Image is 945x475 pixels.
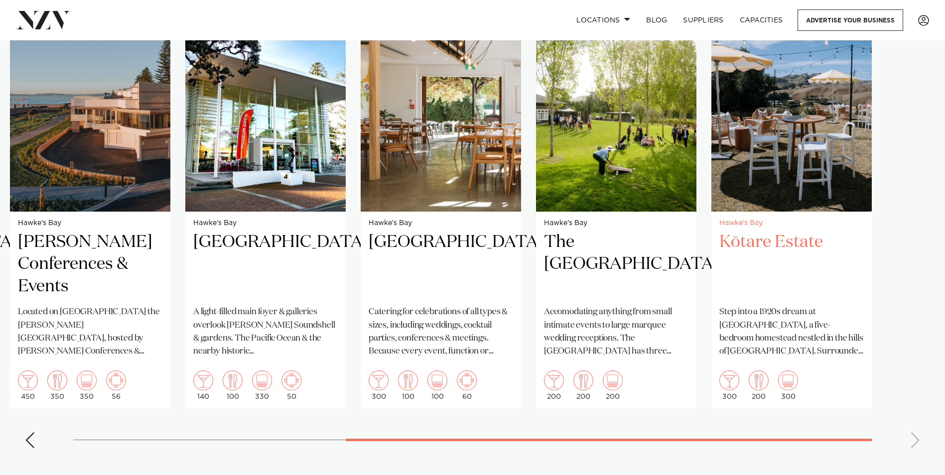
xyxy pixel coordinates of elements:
[427,370,447,390] img: theatre.png
[193,370,213,400] div: 140
[749,370,769,390] img: dining.png
[544,231,688,298] h2: The [GEOGRAPHIC_DATA]
[18,370,38,390] img: cocktail.png
[603,370,623,390] img: theatre.png
[369,231,513,298] h2: [GEOGRAPHIC_DATA]
[573,370,593,390] img: dining.png
[568,9,638,31] a: Locations
[398,370,418,390] img: dining.png
[749,370,769,400] div: 200
[778,370,798,390] img: theatre.png
[223,370,243,390] img: dining.png
[18,370,38,400] div: 450
[369,220,513,227] small: Hawke's Bay
[106,370,126,400] div: 56
[47,370,67,390] img: dining.png
[719,370,739,390] img: cocktail.png
[223,370,243,400] div: 100
[252,370,272,390] img: theatre.png
[281,370,301,400] div: 50
[427,370,447,400] div: 100
[47,370,67,400] div: 350
[193,220,338,227] small: Hawke's Bay
[544,370,564,400] div: 200
[369,370,389,400] div: 300
[457,370,477,390] img: meeting.png
[77,370,97,400] div: 350
[193,370,213,390] img: cocktail.png
[369,370,389,390] img: cocktail.png
[18,306,162,358] p: Located on [GEOGRAPHIC_DATA] the [PERSON_NAME][GEOGRAPHIC_DATA], hosted by [PERSON_NAME] Conferen...
[457,370,477,400] div: 60
[798,9,903,31] a: Advertise your business
[675,9,731,31] a: SUPPLIERS
[638,9,675,31] a: BLOG
[18,231,162,298] h2: [PERSON_NAME] Conferences & Events
[77,370,97,390] img: theatre.png
[398,370,418,400] div: 100
[544,306,688,358] p: Accomodating anything from small intimate events to large marquee wedding receptions. The [GEOGRA...
[369,306,513,358] p: Catering for celebrations of all types & sizes, including weddings, cocktail parties, conferences...
[778,370,798,400] div: 300
[252,370,272,400] div: 330
[719,370,739,400] div: 300
[281,370,301,390] img: meeting.png
[544,370,564,390] img: cocktail.png
[573,370,593,400] div: 200
[719,306,864,358] p: Step into a 1920s dream at [GEOGRAPHIC_DATA], a five-bedroom homestead nestled in the hills of [G...
[193,231,338,298] h2: [GEOGRAPHIC_DATA]
[719,231,864,298] h2: Kōtare Estate
[603,370,623,400] div: 200
[719,220,864,227] small: Hawke's Bay
[16,11,70,29] img: nzv-logo.png
[106,370,126,390] img: meeting.png
[544,220,688,227] small: Hawke's Bay
[193,306,338,358] p: A light-filled main foyer & galleries overlook [PERSON_NAME] Soundshell & gardens. The Pacific Oc...
[732,9,791,31] a: Capacities
[18,220,162,227] small: Hawke's Bay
